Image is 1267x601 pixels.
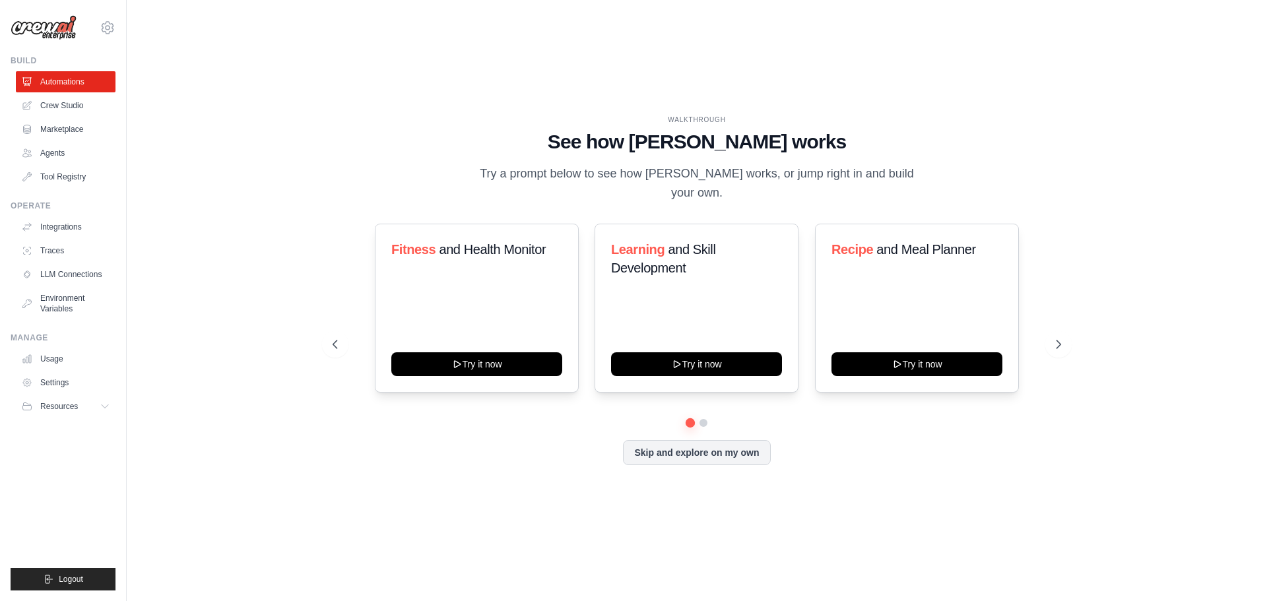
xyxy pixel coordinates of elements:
[876,242,975,257] span: and Meal Planner
[16,95,115,116] a: Crew Studio
[333,115,1061,125] div: WALKTHROUGH
[16,240,115,261] a: Traces
[16,264,115,285] a: LLM Connections
[16,71,115,92] a: Automations
[439,242,546,257] span: and Health Monitor
[611,352,782,376] button: Try it now
[11,201,115,211] div: Operate
[333,130,1061,154] h1: See how [PERSON_NAME] works
[59,574,83,585] span: Logout
[11,568,115,590] button: Logout
[623,440,770,465] button: Skip and explore on my own
[831,242,873,257] span: Recipe
[391,242,436,257] span: Fitness
[831,352,1002,376] button: Try it now
[16,216,115,237] a: Integrations
[16,372,115,393] a: Settings
[16,288,115,319] a: Environment Variables
[475,164,919,203] p: Try a prompt below to see how [PERSON_NAME] works, or jump right in and build your own.
[16,348,115,369] a: Usage
[391,352,562,376] button: Try it now
[16,166,115,187] a: Tool Registry
[11,332,115,343] div: Manage
[11,15,77,40] img: Logo
[611,242,665,257] span: Learning
[11,55,115,66] div: Build
[40,401,78,412] span: Resources
[16,119,115,140] a: Marketplace
[16,396,115,417] button: Resources
[16,142,115,164] a: Agents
